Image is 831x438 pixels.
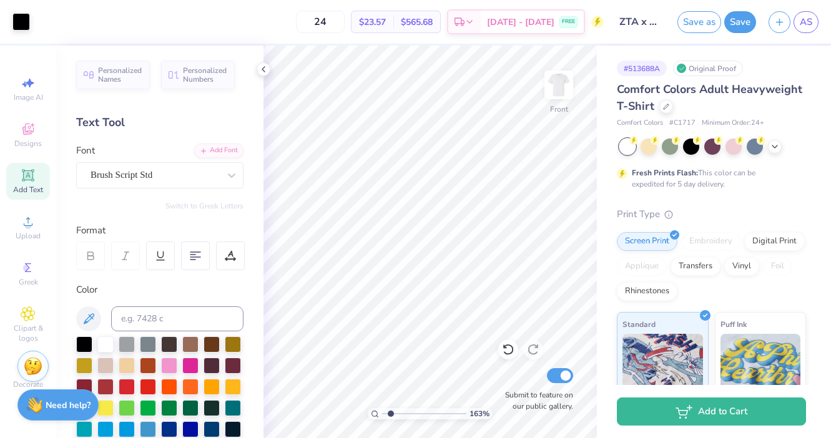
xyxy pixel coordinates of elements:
[724,11,756,33] button: Save
[622,318,656,331] span: Standard
[13,379,43,389] span: Decorate
[617,282,677,301] div: Rhinestones
[673,61,743,76] div: Original Proof
[617,118,663,129] span: Comfort Colors
[744,232,805,251] div: Digital Print
[76,223,245,238] div: Format
[98,66,142,84] span: Personalized Names
[794,11,819,33] a: AS
[720,334,801,396] img: Puff Ink
[14,139,42,148] span: Designs
[763,257,792,276] div: Foil
[617,232,677,251] div: Screen Print
[76,283,243,297] div: Color
[702,118,764,129] span: Minimum Order: 24 +
[6,323,50,343] span: Clipart & logos
[622,334,703,396] img: Standard
[677,11,721,33] button: Save as
[617,207,806,221] div: Print Type
[610,9,671,34] input: Untitled Design
[720,318,747,331] span: Puff Ink
[669,118,696,129] span: # C1717
[546,72,571,97] img: Front
[617,257,667,276] div: Applique
[498,389,573,412] label: Submit to feature on our public gallery.
[617,61,667,76] div: # 513688A
[681,232,740,251] div: Embroidery
[296,11,345,33] input: – –
[165,201,243,211] button: Switch to Greek Letters
[13,185,43,195] span: Add Text
[16,231,41,241] span: Upload
[632,168,698,178] strong: Fresh Prints Flash:
[632,167,785,190] div: This color can be expedited for 5 day delivery.
[617,82,802,114] span: Comfort Colors Adult Heavyweight T-Shirt
[183,66,227,84] span: Personalized Numbers
[487,16,554,29] span: [DATE] - [DATE]
[111,306,243,331] input: e.g. 7428 c
[76,114,243,131] div: Text Tool
[359,16,386,29] span: $23.57
[76,144,95,158] label: Font
[550,104,568,115] div: Front
[194,144,243,158] div: Add Font
[724,257,759,276] div: Vinyl
[470,408,489,419] span: 163 %
[401,16,433,29] span: $565.68
[671,257,720,276] div: Transfers
[800,15,812,29] span: AS
[617,397,806,426] button: Add to Cart
[562,17,575,26] span: FREE
[14,92,43,102] span: Image AI
[19,277,38,287] span: Greek
[46,399,91,411] strong: Need help?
